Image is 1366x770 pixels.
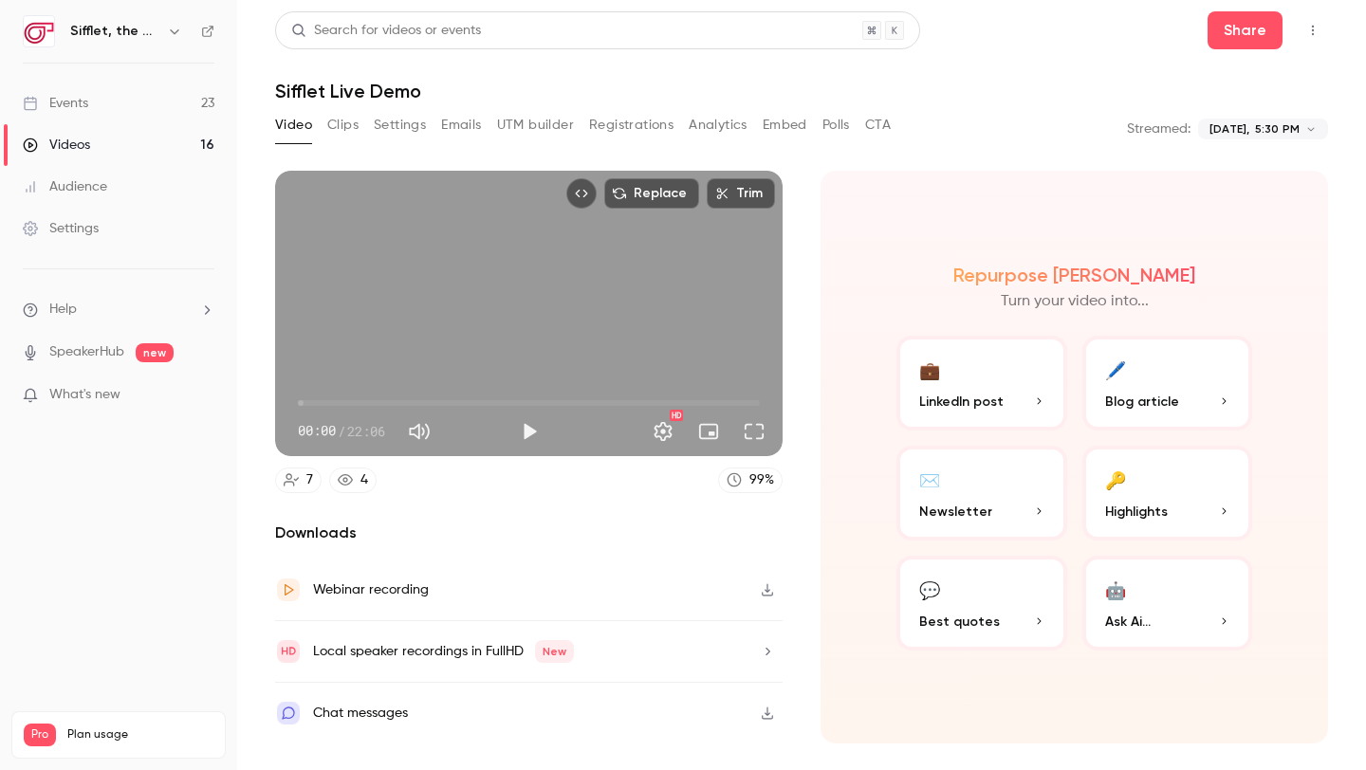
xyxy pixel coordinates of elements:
button: Clips [327,110,359,140]
a: 4 [329,467,377,493]
button: 🤖Ask Ai... [1082,556,1253,651]
button: Settings [644,412,682,450]
span: Ask Ai... [1105,612,1151,632]
span: 5:30 PM [1255,120,1300,137]
button: Polls [822,110,850,140]
div: 7 [306,470,313,490]
div: Webinar recording [313,578,429,601]
div: HD [670,410,683,421]
span: What's new [49,385,120,405]
span: Highlights [1105,502,1168,522]
div: Search for videos or events [291,21,481,41]
h6: Sifflet, the AI-augmented data observability platform built for data teams with business users in... [70,22,159,41]
p: Streamed: [1127,119,1191,138]
button: ✉️Newsletter [896,446,1067,541]
div: 💼 [919,355,940,384]
a: 7 [275,467,322,493]
h2: Repurpose [PERSON_NAME] [953,264,1195,286]
button: Turn on miniplayer [690,412,728,450]
button: CTA [865,110,891,140]
button: UTM builder [497,110,574,140]
div: Settings [23,219,99,238]
button: Settings [374,110,426,140]
button: Registrations [589,110,674,140]
span: Help [49,300,77,320]
button: Trim [707,178,775,209]
div: Local speaker recordings in FullHD [313,640,574,663]
span: new [136,343,174,362]
div: Audience [23,177,107,196]
button: Full screen [735,412,773,450]
button: 💼LinkedIn post [896,336,1067,431]
span: [DATE], [1209,120,1249,137]
div: ✉️ [919,465,940,494]
div: 🤖 [1105,575,1126,604]
div: Events [23,94,88,113]
button: Video [275,110,312,140]
button: Top Bar Actions [1298,15,1328,46]
button: Share [1208,11,1283,49]
div: 00:00 [298,421,385,441]
h2: Downloads [275,522,783,544]
a: 99% [718,467,783,493]
span: Blog article [1105,392,1179,412]
div: 4 [360,470,368,490]
div: 💬 [919,575,940,604]
p: Turn your video into... [1001,290,1149,313]
span: 00:00 [298,421,336,441]
span: / [338,421,345,441]
div: Videos [23,136,90,155]
h1: Sifflet Live Demo [275,80,1328,102]
span: New [535,640,574,663]
li: help-dropdown-opener [23,300,214,320]
button: Replace [604,178,699,209]
button: Emails [441,110,481,140]
button: 💬Best quotes [896,556,1067,651]
button: Embed video [566,178,597,209]
button: 🖊️Blog article [1082,336,1253,431]
div: 🔑 [1105,465,1126,494]
button: Embed [763,110,807,140]
button: Mute [400,412,438,450]
span: Pro [24,724,56,746]
span: 22:06 [347,421,385,441]
span: Newsletter [919,502,992,522]
button: Play [510,412,548,450]
button: Analytics [689,110,748,140]
div: 🖊️ [1105,355,1126,384]
a: SpeakerHub [49,342,124,362]
span: Plan usage [67,727,213,742]
span: Best quotes [919,612,1000,632]
span: LinkedIn post [919,392,1004,412]
img: Sifflet, the AI-augmented data observability platform built for data teams with business users in... [24,16,54,46]
div: 99 % [749,470,774,490]
iframe: Noticeable Trigger [192,387,214,404]
button: 🔑Highlights [1082,446,1253,541]
div: Chat messages [313,702,408,724]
